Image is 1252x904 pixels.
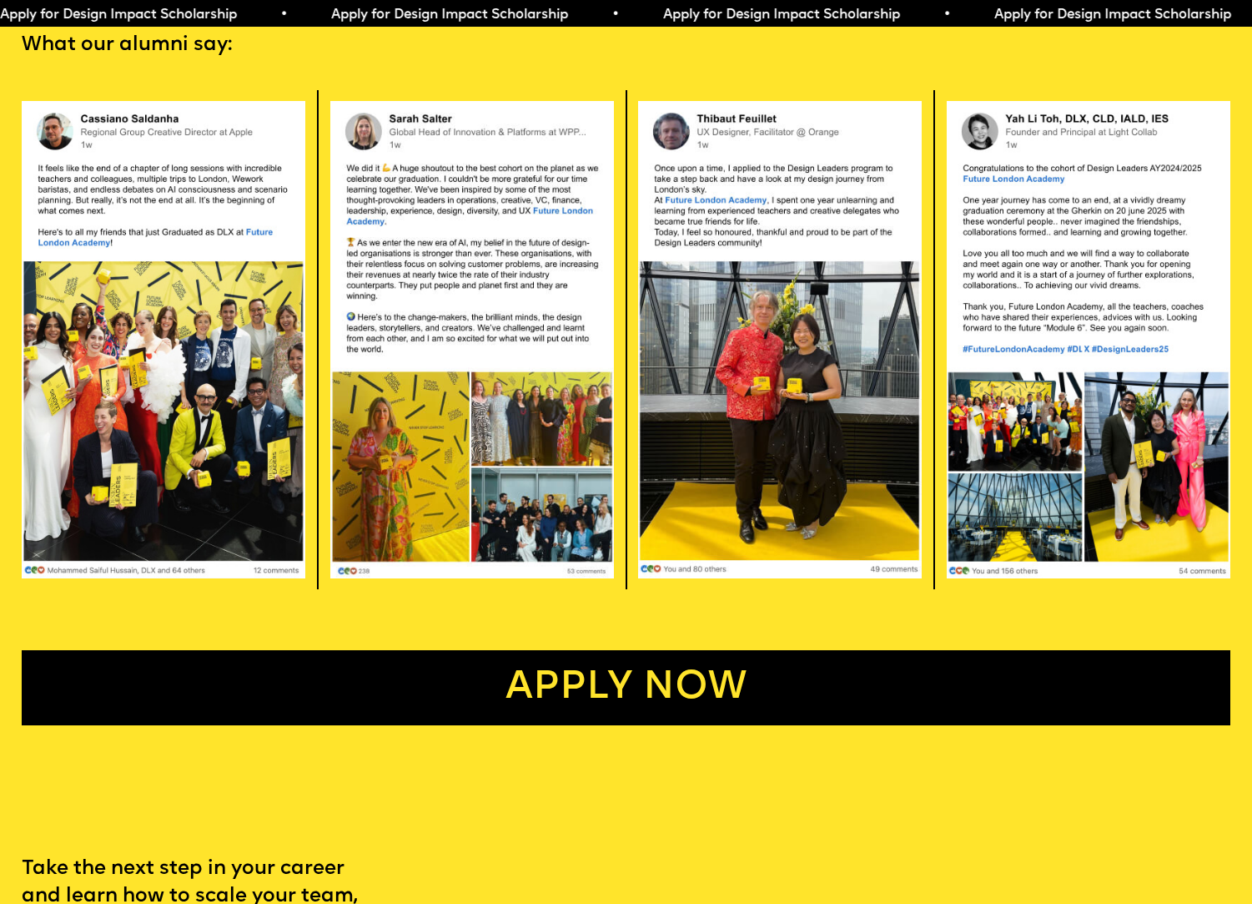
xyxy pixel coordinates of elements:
[611,8,619,22] span: •
[943,8,950,22] span: •
[22,32,1230,59] p: What our alumni say:
[22,650,1230,725] a: Apply now
[280,8,288,22] span: •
